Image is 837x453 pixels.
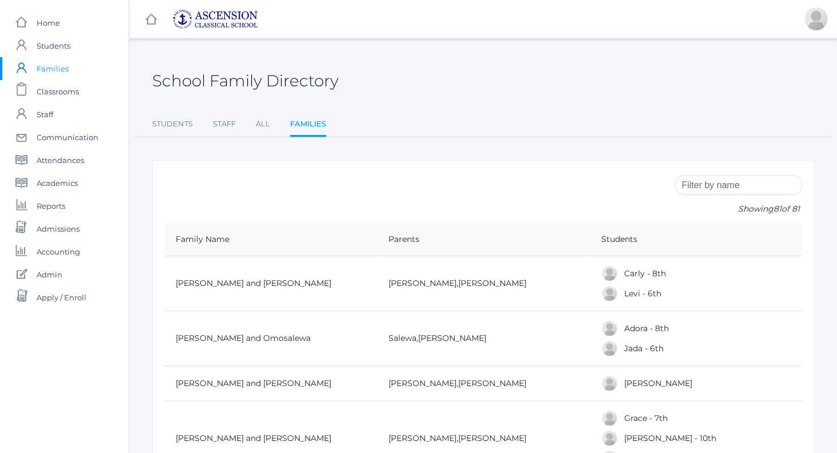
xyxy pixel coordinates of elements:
[804,7,827,30] div: Tony Welty
[377,223,590,256] th: Parents
[418,333,486,343] a: [PERSON_NAME]
[388,278,457,288] a: [PERSON_NAME]
[458,378,526,388] a: [PERSON_NAME]
[601,340,618,357] div: Jada Adegboyega
[256,113,270,136] a: All
[601,430,618,447] div: Luke Anderson
[37,194,65,217] span: Reports
[37,11,60,34] span: Home
[624,343,663,353] a: Jada - 6th
[624,323,668,333] a: Adora - 8th
[675,175,802,195] input: Filter by name
[458,433,526,443] a: [PERSON_NAME]
[589,223,802,256] th: Students
[388,433,457,443] a: [PERSON_NAME]
[624,413,667,423] a: Grace - 7th
[37,149,84,172] span: Attendances
[601,410,618,427] div: Grace Anderson
[377,311,590,366] td: ,
[377,256,590,311] td: ,
[290,113,326,137] a: Families
[176,433,331,443] a: [PERSON_NAME] and [PERSON_NAME]
[37,34,70,57] span: Students
[152,113,193,136] a: Students
[675,203,802,215] p: Showing of 81
[37,263,62,286] span: Admin
[37,217,80,240] span: Admissions
[37,103,53,126] span: Staff
[152,72,339,90] h2: School Family Directory
[176,278,331,288] a: [PERSON_NAME] and [PERSON_NAME]
[377,366,590,401] td: ,
[601,285,618,302] div: Levi Adams
[37,126,98,149] span: Communication
[37,286,86,309] span: Apply / Enroll
[176,378,331,388] a: [PERSON_NAME] and [PERSON_NAME]
[624,288,661,299] a: Levi - 6th
[601,375,618,392] div: Henry Amos
[601,265,618,282] div: Carly Adams
[164,223,377,256] th: Family Name
[624,378,692,388] a: [PERSON_NAME]
[172,9,258,29] img: ascension-logo-blue-113fc29133de2fb5813e50b71547a291c5fdb7962bf76d49838a2a14a36269ea.jpg
[601,320,618,337] div: Adora Adegboyega
[388,378,457,388] a: [PERSON_NAME]
[624,268,665,279] a: Carly - 8th
[388,333,416,343] a: Salewa
[213,113,236,136] a: Staff
[176,333,311,343] a: [PERSON_NAME] and Omosalewa
[624,433,716,443] a: [PERSON_NAME] - 10th
[37,80,79,103] span: Classrooms
[37,240,80,263] span: Accounting
[773,204,782,214] span: 81
[37,172,78,194] span: Academics
[458,278,526,288] a: [PERSON_NAME]
[37,57,69,80] span: Families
